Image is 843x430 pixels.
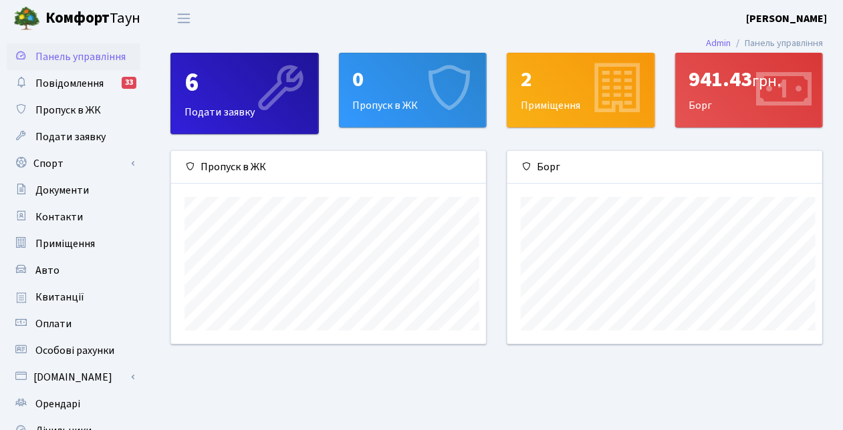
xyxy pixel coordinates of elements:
[746,11,827,26] b: [PERSON_NAME]
[35,263,59,278] span: Авто
[171,53,318,134] div: Подати заявку
[185,67,305,99] div: 6
[507,53,655,128] a: 2Приміщення
[167,7,201,29] button: Переключити навігацію
[45,7,140,30] span: Таун
[7,257,140,284] a: Авто
[35,103,101,118] span: Пропуск в ЖК
[122,77,136,89] div: 33
[7,364,140,391] a: [DOMAIN_NAME]
[35,397,80,411] span: Орендарі
[521,67,641,92] div: 2
[35,210,83,224] span: Контакти
[13,5,40,32] img: logo.png
[35,236,95,251] span: Приміщення
[35,76,104,91] span: Повідомлення
[7,70,140,97] a: Повідомлення33
[35,343,114,358] span: Особові рахунки
[689,67,810,92] div: 941.43
[676,53,823,127] div: Борг
[35,316,72,331] span: Оплати
[7,177,140,204] a: Документи
[706,36,731,50] a: Admin
[7,204,140,230] a: Контакти
[7,284,140,310] a: Квитанції
[35,290,84,304] span: Квитанції
[353,67,473,92] div: 0
[35,130,106,144] span: Подати заявку
[7,230,140,257] a: Приміщення
[35,183,89,198] span: Документи
[7,124,140,150] a: Подати заявку
[7,337,140,364] a: Особові рахунки
[340,53,487,127] div: Пропуск в ЖК
[7,310,140,337] a: Оплати
[731,36,823,51] li: Панель управління
[7,150,140,177] a: Спорт
[7,97,140,124] a: Пропуск в ЖК
[7,43,140,70] a: Панель управління
[507,53,654,127] div: Приміщення
[746,11,827,27] a: [PERSON_NAME]
[339,53,487,128] a: 0Пропуск в ЖК
[7,391,140,417] a: Орендарі
[686,29,843,57] nav: breadcrumb
[35,49,126,64] span: Панель управління
[45,7,110,29] b: Комфорт
[507,151,822,184] div: Борг
[171,151,486,184] div: Пропуск в ЖК
[170,53,319,134] a: 6Подати заявку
